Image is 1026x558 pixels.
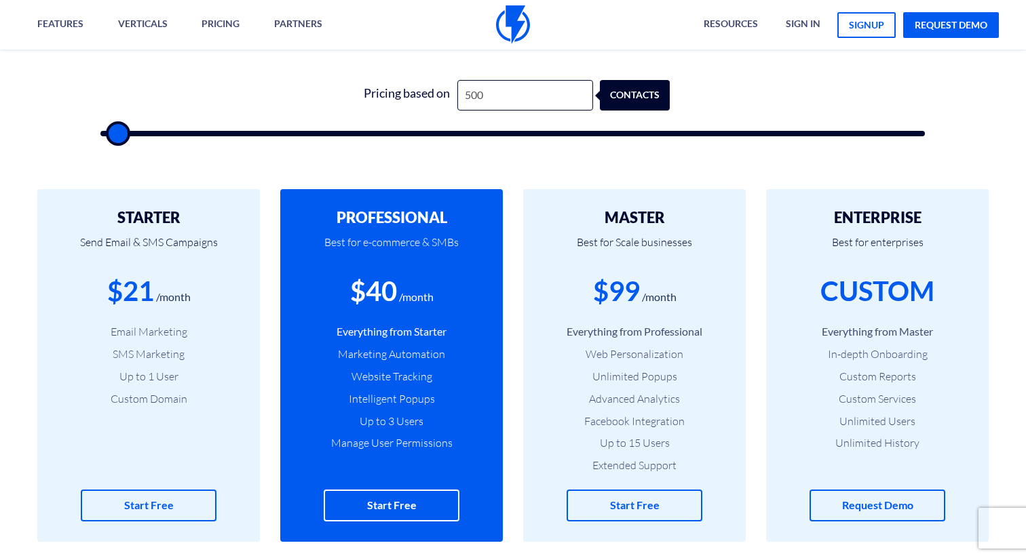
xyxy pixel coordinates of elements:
li: SMS Marketing [58,346,240,362]
a: signup [837,12,896,38]
li: In-depth Onboarding [786,346,968,362]
li: Custom Services [786,391,968,407]
li: Everything from Starter [301,324,482,340]
li: Marketing Automation [301,346,482,362]
a: Request Demo [810,490,945,521]
div: $40 [350,272,397,311]
a: Start Free [324,490,459,521]
li: Manage User Permissions [301,435,482,451]
li: Everything from Master [786,324,968,340]
p: Best for e-commerce & SMBs [301,226,482,272]
li: Intelligent Popups [301,391,482,407]
div: Pricing based on [356,80,457,111]
li: Custom Reports [786,369,968,384]
li: Unlimited Users [786,414,968,429]
div: contacts [609,80,679,111]
li: Everything from Professional [544,324,725,340]
li: Advanced Analytics [544,391,725,407]
li: Email Marketing [58,324,240,340]
li: Unlimited History [786,435,968,451]
h2: MASTER [544,210,725,226]
div: /month [642,290,677,305]
li: Up to 15 Users [544,435,725,451]
h2: ENTERPRISE [786,210,968,226]
li: Web Personalization [544,346,725,362]
a: Start Free [567,490,702,521]
li: Facebook Integration [544,414,725,429]
a: request demo [903,12,999,38]
p: Best for enterprises [786,226,968,272]
div: /month [156,290,191,305]
div: CUSTOM [820,272,934,311]
li: Website Tracking [301,369,482,384]
li: Unlimited Popups [544,369,725,384]
div: $99 [593,272,640,311]
li: Up to 1 User [58,369,240,384]
div: $21 [107,272,154,311]
a: Start Free [81,490,216,521]
li: Custom Domain [58,391,240,407]
div: /month [399,290,434,305]
p: Send Email & SMS Campaigns [58,226,240,272]
h2: STARTER [58,210,240,226]
p: Best for Scale businesses [544,226,725,272]
li: Up to 3 Users [301,414,482,429]
h2: PROFESSIONAL [301,210,482,226]
li: Extended Support [544,458,725,473]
